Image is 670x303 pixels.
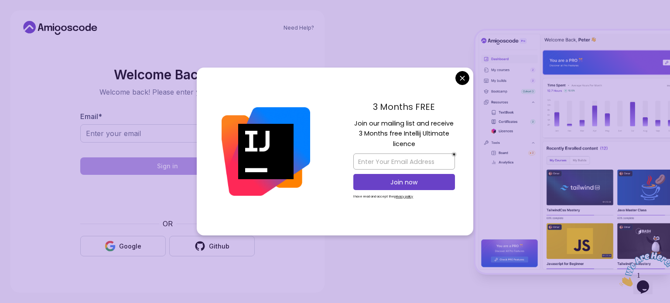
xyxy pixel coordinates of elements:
img: Amigoscode Dashboard [475,31,670,273]
div: Github [209,242,229,251]
span: 1 [3,3,7,11]
iframe: chat widget [616,249,670,290]
iframe: Widget containing checkbox for hCaptcha security challenge [102,180,233,213]
a: Need Help? [284,24,314,31]
label: Email * [80,112,102,121]
a: Home link [21,21,99,35]
img: Chat attention grabber [3,3,58,38]
p: OR [163,218,173,229]
div: Google [119,242,141,251]
div: Sign in [157,162,178,170]
input: Enter your email [80,124,255,143]
button: Google [80,236,166,256]
button: Github [169,236,255,256]
p: Welcome back! Please enter your details. [80,87,255,97]
button: Sign in [80,157,255,175]
h2: Welcome Back [80,68,255,82]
